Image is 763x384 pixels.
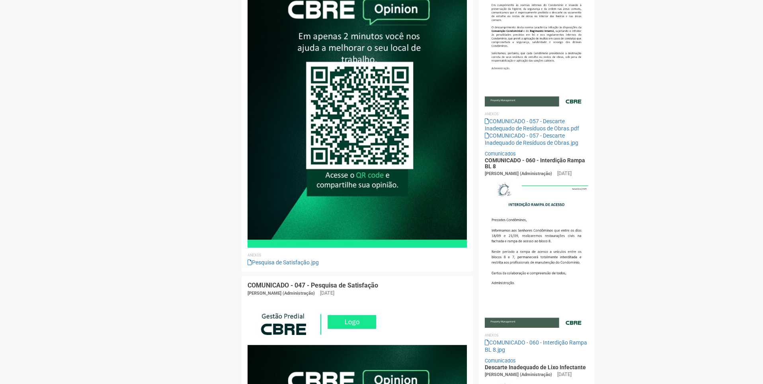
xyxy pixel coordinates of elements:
[557,371,572,378] div: [DATE]
[485,364,586,370] a: Descarte Inadequado de Lixo Infectante
[485,132,578,146] a: COMUNICADO - 057 - Descarte Inadequado de Resíduos de Obras.jpg
[485,372,552,377] span: [PERSON_NAME] (Administração)
[485,110,589,118] li: Anexos
[248,252,467,259] li: Anexos
[485,157,585,169] a: COMUNICADO - 060 - Interdição Rampa BL 8
[485,177,589,327] img: COMUNICADO%20-%20060%20-%20Interdi%C3%A7%C3%A3o%20Rampa%20BL%208.jpg
[485,118,579,132] a: COMUNICADO - 057 - Descarte Inadequado de Resíduos de Obras.pdf
[485,171,552,176] span: [PERSON_NAME] (Administração)
[485,332,589,339] li: Anexos
[248,291,315,296] span: [PERSON_NAME] (Administração)
[557,170,572,177] div: [DATE]
[485,358,516,364] a: Comunicados
[248,282,378,289] a: COMUNICADO - 047 - Pesquisa de Satisfação
[248,259,319,266] a: Pesquisa de Satisfação.jpg
[485,151,516,157] a: Comunicados
[320,289,334,297] div: [DATE]
[485,339,587,353] a: COMUNICADO - 060 - Interdição Rampa BL 8.jpg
